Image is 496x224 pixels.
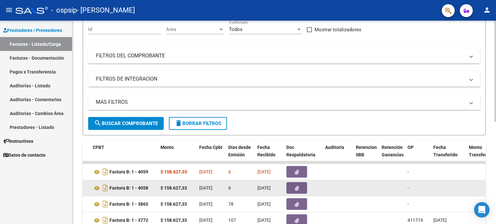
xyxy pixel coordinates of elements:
[199,169,212,174] span: [DATE]
[3,27,62,34] span: Prestadores / Proveedores
[257,218,271,223] span: [DATE]
[94,121,158,126] span: Buscar Comprobante
[88,117,164,130] button: Buscar Comprobante
[257,145,275,157] span: Fecha Recibido
[96,75,465,83] mat-panel-title: FILTROS DE INTEGRACION
[109,218,148,223] strong: Factura B: 1 - 3772
[101,183,109,193] i: Descargar documento
[226,141,255,169] datatable-header-cell: Días desde Emisión
[199,218,212,223] span: [DATE]
[93,145,104,150] span: CPBT
[315,26,361,34] span: Mostrar totalizadores
[109,186,148,191] strong: Factura B: 1 - 4058
[101,167,109,177] i: Descargar documento
[474,202,490,218] div: Open Intercom Messenger
[90,141,158,169] datatable-header-cell: CPBT
[257,201,271,207] span: [DATE]
[199,145,222,150] span: Fecha Cpbt
[408,201,409,207] span: -
[88,71,480,87] mat-expansion-panel-header: FILTROS DE INTEGRACION
[166,26,218,32] span: Area
[160,145,174,150] span: Monto
[433,145,458,157] span: Fecha Transferido
[323,141,353,169] datatable-header-cell: Auditoria
[199,185,212,190] span: [DATE]
[169,117,227,130] button: Borrar Filtros
[5,6,13,14] mat-icon: menu
[160,169,187,174] strong: $ 158.627,33
[96,52,465,59] mat-panel-title: FILTROS DEL COMPROBANTE
[325,145,344,150] span: Auditoria
[469,145,493,157] span: Monto Transferido
[228,218,236,223] span: 107
[51,3,77,17] span: - ospsip
[3,151,46,159] span: Datos de contacto
[408,185,409,190] span: -
[197,141,226,169] datatable-header-cell: Fecha Cpbt
[88,94,480,110] mat-expansion-panel-header: MAS FILTROS
[96,99,465,106] mat-panel-title: MAS FILTROS
[257,169,271,174] span: [DATE]
[408,169,409,174] span: -
[228,145,251,157] span: Días desde Emisión
[228,201,233,207] span: 78
[109,170,148,175] strong: Factura B: 1 - 4059
[175,119,182,127] mat-icon: delete
[175,121,221,126] span: Borrar Filtros
[228,169,231,174] span: 6
[228,185,231,190] span: 6
[433,218,447,223] span: [DATE]
[353,141,379,169] datatable-header-cell: Retencion IIBB
[160,185,187,190] strong: $ 158.627,33
[405,141,431,169] datatable-header-cell: OP
[94,119,102,127] mat-icon: search
[88,48,480,63] mat-expansion-panel-header: FILTROS DEL COMPROBANTE
[408,218,423,223] span: 411719
[483,6,491,14] mat-icon: person
[3,138,33,145] span: Instructivos
[284,141,323,169] datatable-header-cell: Doc Respaldatoria
[257,185,271,190] span: [DATE]
[160,218,187,223] strong: $ 158.627,33
[77,3,135,17] span: - [PERSON_NAME]
[408,145,414,150] span: OP
[160,201,187,207] strong: $ 158.627,33
[109,202,148,207] strong: Factura B: 1 - 3865
[382,145,404,157] span: Retención Ganancias
[199,201,212,207] span: [DATE]
[379,141,405,169] datatable-header-cell: Retención Ganancias
[255,141,284,169] datatable-header-cell: Fecha Recibido
[431,141,466,169] datatable-header-cell: Fecha Transferido
[101,199,109,209] i: Descargar documento
[158,141,197,169] datatable-header-cell: Monto
[286,145,315,157] span: Doc Respaldatoria
[356,145,377,157] span: Retencion IIBB
[229,26,243,32] span: Todos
